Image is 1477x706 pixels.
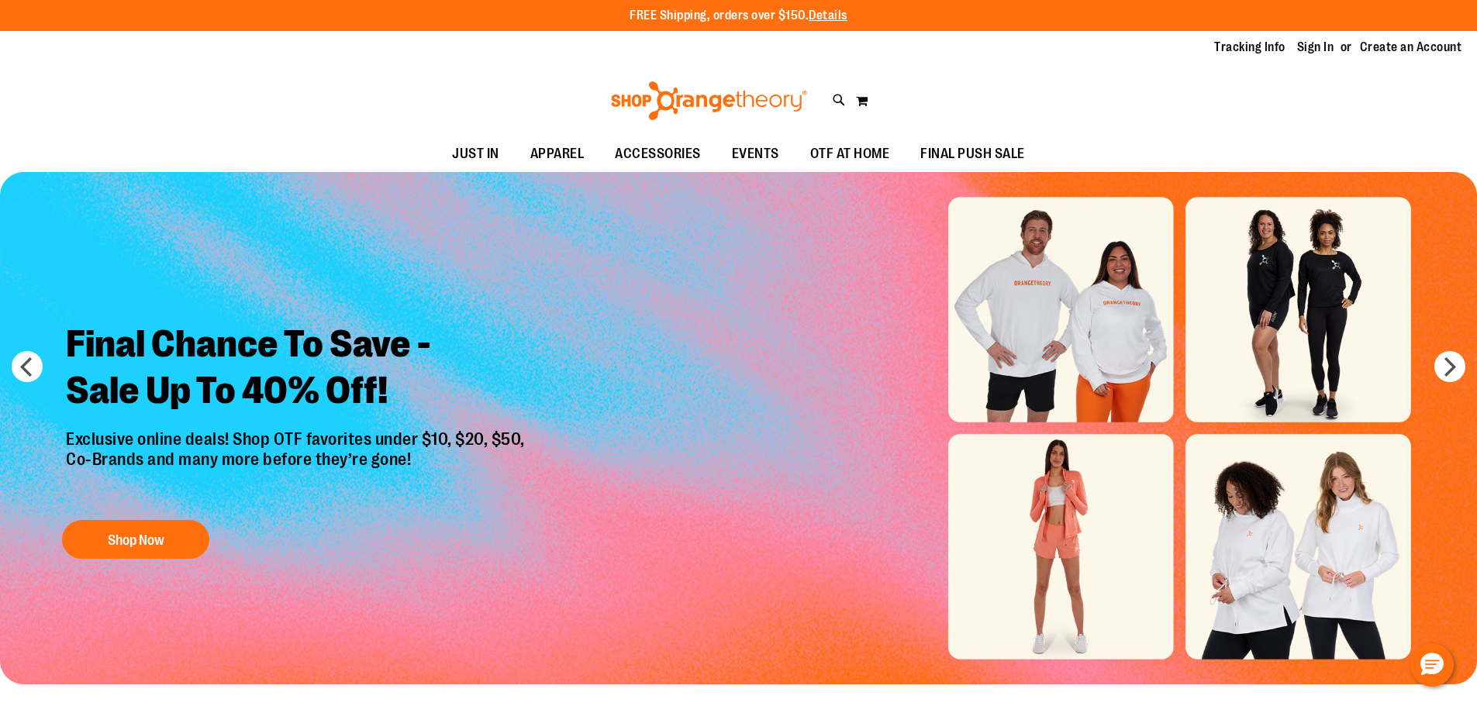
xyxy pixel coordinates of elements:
span: EVENTS [732,136,779,171]
a: ACCESSORIES [599,136,716,172]
a: OTF AT HOME [795,136,906,172]
span: FINAL PUSH SALE [920,136,1025,171]
a: Final Chance To Save -Sale Up To 40% Off! Exclusive online deals! Shop OTF favorites under $10, $... [54,309,540,567]
p: Exclusive online deals! Shop OTF favorites under $10, $20, $50, Co-Brands and many more before th... [54,429,540,505]
span: ACCESSORIES [615,136,701,171]
a: Sign In [1297,39,1334,56]
button: Shop Now [62,520,209,559]
a: APPAREL [515,136,600,172]
a: JUST IN [437,136,515,172]
a: Details [809,9,847,22]
span: OTF AT HOME [810,136,890,171]
img: Shop Orangetheory [609,81,809,120]
span: JUST IN [452,136,499,171]
a: EVENTS [716,136,795,172]
span: APPAREL [530,136,585,171]
h2: Final Chance To Save - Sale Up To 40% Off! [54,309,540,429]
button: Hello, have a question? Let’s chat. [1410,643,1454,687]
a: Tracking Info [1214,39,1285,56]
a: FINAL PUSH SALE [905,136,1040,172]
a: Create an Account [1360,39,1462,56]
button: next [1434,351,1465,382]
p: FREE Shipping, orders over $150. [630,7,847,25]
button: prev [12,351,43,382]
